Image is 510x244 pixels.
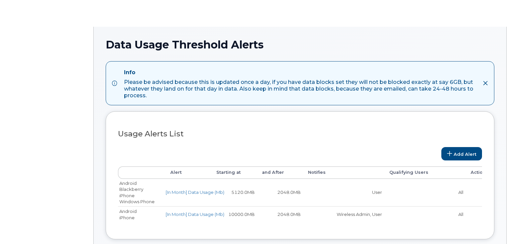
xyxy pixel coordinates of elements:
td: All [383,179,465,206]
h1: Data Usage Threshold Alerts [106,39,494,50]
td: All [383,206,465,223]
td: 10000.0MB [210,206,256,223]
td: 2048.0MB [256,179,302,206]
a: Add Alert [441,147,482,160]
td: 2048.0MB [256,206,302,223]
td: Android Blackberry iPhone Windows Phone [118,179,164,206]
a: [In Month] Data Usage (Mb) [166,212,224,217]
th: Alert [164,166,210,178]
td: Android iPhone [118,206,164,223]
th: Notifies [302,166,383,178]
h3: Usage Alerts List [118,130,482,138]
a: [In Month] Data Usage (Mb) [166,190,224,195]
td: User [302,179,383,206]
th: and After [256,166,302,178]
th: Starting at [210,166,256,178]
div: Please be advised because this is updated once a day, if you have data blocks set they will not b... [124,79,477,99]
td: Wireless Admin, User [302,206,383,223]
th: Qualifying Users [383,166,465,178]
h4: Info [124,69,477,76]
td: 5120.0MB [210,179,256,206]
